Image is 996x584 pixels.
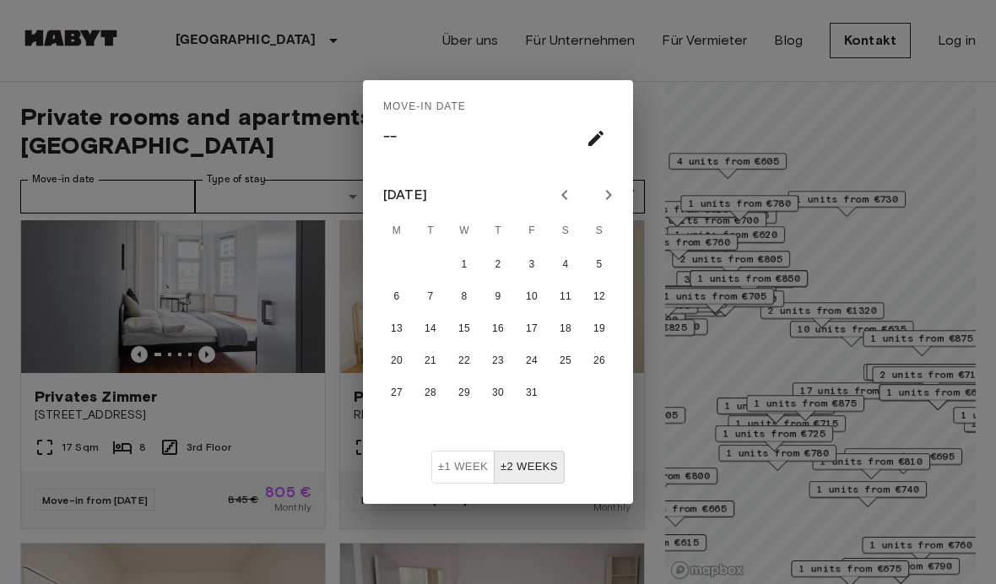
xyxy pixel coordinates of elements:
[415,214,446,248] span: Tuesday
[382,314,412,344] button: 13
[449,314,479,344] button: 15
[584,214,614,248] span: Sunday
[449,346,479,376] button: 22
[550,346,581,376] button: 25
[517,378,547,408] button: 31
[584,282,614,312] button: 12
[584,250,614,280] button: 5
[483,314,513,344] button: 16
[415,346,446,376] button: 21
[550,214,581,248] span: Saturday
[449,250,479,280] button: 1
[449,214,479,248] span: Wednesday
[415,314,446,344] button: 14
[382,214,412,248] span: Monday
[517,250,547,280] button: 3
[449,282,479,312] button: 8
[517,282,547,312] button: 10
[383,94,466,121] span: Move-in date
[584,346,614,376] button: 26
[517,314,547,344] button: 17
[594,181,623,209] button: Next month
[483,282,513,312] button: 9
[431,451,495,484] button: ±1 week
[483,346,513,376] button: 23
[383,121,397,153] h4: ––
[517,214,547,248] span: Friday
[382,346,412,376] button: 20
[550,181,579,209] button: Previous month
[449,378,479,408] button: 29
[550,250,581,280] button: 4
[415,282,446,312] button: 7
[483,250,513,280] button: 2
[383,185,427,205] div: [DATE]
[382,282,412,312] button: 6
[579,122,613,155] button: calendar view is open, go to text input view
[382,378,412,408] button: 27
[494,451,565,484] button: ±2 weeks
[483,214,513,248] span: Thursday
[584,314,614,344] button: 19
[517,346,547,376] button: 24
[483,378,513,408] button: 30
[550,314,581,344] button: 18
[415,378,446,408] button: 28
[431,451,565,484] div: Move In Flexibility
[550,282,581,312] button: 11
